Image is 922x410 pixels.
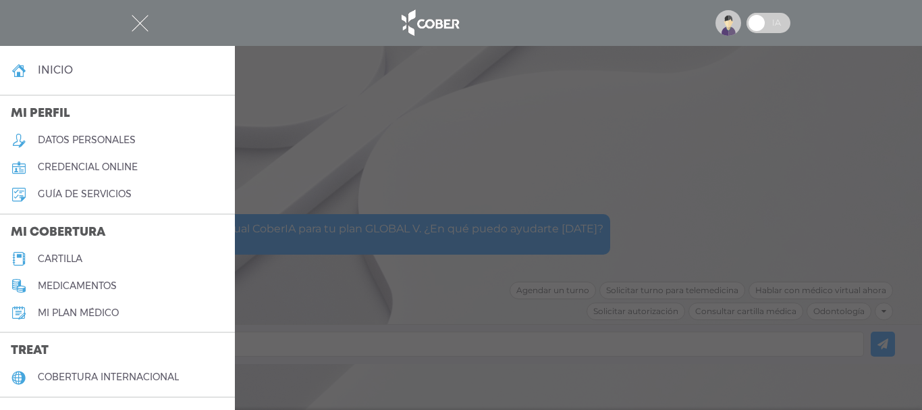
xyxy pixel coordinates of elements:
[38,371,179,383] h5: cobertura internacional
[38,134,136,146] h5: datos personales
[715,10,741,36] img: profile-placeholder.svg
[394,7,465,39] img: logo_cober_home-white.png
[38,307,119,319] h5: Mi plan médico
[38,63,73,76] h4: inicio
[132,15,148,32] img: Cober_menu-close-white.svg
[38,188,132,200] h5: guía de servicios
[38,161,138,173] h5: credencial online
[38,253,82,265] h5: cartilla
[38,280,117,292] h5: medicamentos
